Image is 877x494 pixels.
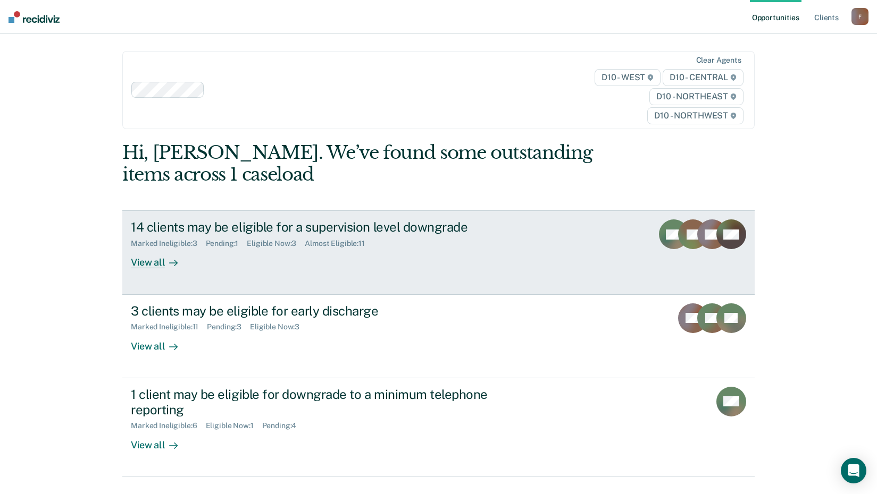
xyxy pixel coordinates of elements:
[207,322,250,331] div: Pending : 3
[122,295,755,378] a: 3 clients may be eligible for early dischargeMarked Ineligible:11Pending:3Eligible Now:3View all
[131,430,190,451] div: View all
[131,387,504,418] div: 1 client may be eligible for downgrade to a minimum telephone reporting
[131,219,504,235] div: 14 clients may be eligible for a supervision level downgrade
[206,421,262,430] div: Eligible Now : 1
[647,107,743,124] span: D10 - NORTHWEST
[595,69,661,86] span: D10 - WEST
[131,331,190,352] div: View all
[250,322,308,331] div: Eligible Now : 3
[305,239,373,248] div: Almost Eligible : 11
[663,69,744,86] span: D10 - CENTRAL
[649,88,743,105] span: D10 - NORTHEAST
[131,303,504,319] div: 3 clients may be eligible for early discharge
[851,8,868,25] button: F
[206,239,247,248] div: Pending : 1
[262,421,305,430] div: Pending : 4
[122,210,755,294] a: 14 clients may be eligible for a supervision level downgradeMarked Ineligible:3Pending:1Eligible ...
[696,56,741,65] div: Clear agents
[122,142,628,185] div: Hi, [PERSON_NAME]. We’ve found some outstanding items across 1 caseload
[9,11,60,23] img: Recidiviz
[131,322,207,331] div: Marked Ineligible : 11
[131,239,205,248] div: Marked Ineligible : 3
[841,458,866,483] div: Open Intercom Messenger
[131,248,190,269] div: View all
[247,239,305,248] div: Eligible Now : 3
[122,378,755,477] a: 1 client may be eligible for downgrade to a minimum telephone reportingMarked Ineligible:6Eligibl...
[131,421,205,430] div: Marked Ineligible : 6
